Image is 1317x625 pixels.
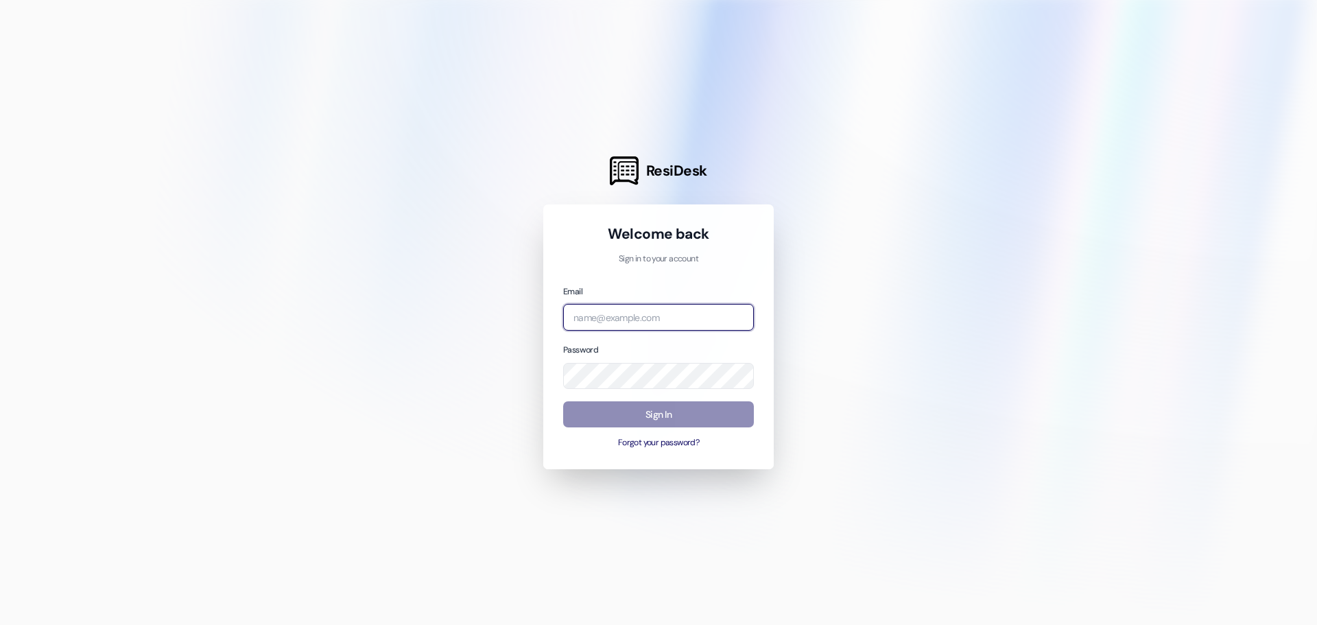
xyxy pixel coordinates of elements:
h1: Welcome back [563,224,754,244]
label: Email [563,286,582,297]
img: ResiDesk Logo [610,156,639,185]
button: Forgot your password? [563,437,754,449]
label: Password [563,344,598,355]
button: Sign In [563,401,754,428]
p: Sign in to your account [563,253,754,266]
input: name@example.com [563,304,754,331]
span: ResiDesk [646,161,707,180]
